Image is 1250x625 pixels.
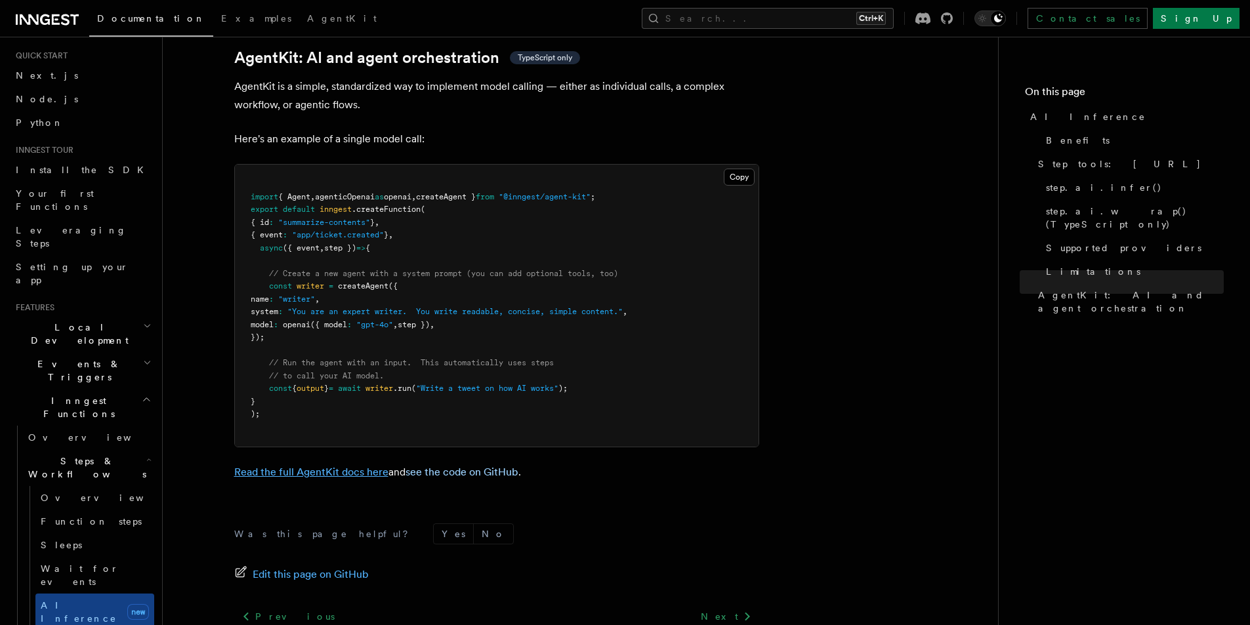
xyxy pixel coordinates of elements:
[234,527,417,540] p: Was this page helpful?
[234,565,369,584] a: Edit this page on GitHub
[299,4,385,35] a: AgentKit
[10,50,68,61] span: Quick start
[35,510,154,533] a: Function steps
[1046,134,1110,147] span: Benefits
[1038,157,1201,171] span: Step tools: [URL]
[338,384,361,393] span: await
[41,600,117,624] span: AI Inference
[1033,152,1224,176] a: Step tools: [URL]
[411,192,416,201] span: ,
[974,10,1006,26] button: Toggle dark mode
[10,352,154,389] button: Events & Triggers
[269,371,384,380] span: // to call your AI model.
[320,243,324,252] span: ,
[558,384,568,393] span: );
[35,486,154,510] a: Overview
[287,307,623,316] span: "You are an expert writer. You write readable, concise, simple content."
[518,52,572,63] span: TypeScript only
[315,294,320,304] span: ,
[416,192,476,201] span: createAgent }
[1041,236,1224,260] a: Supported providers
[474,524,513,544] button: No
[623,307,627,316] span: ,
[388,230,393,239] span: ,
[10,302,54,313] span: Features
[283,243,320,252] span: ({ event
[356,320,393,329] span: "gpt-4o"
[10,357,143,384] span: Events & Triggers
[724,169,755,186] button: Copy
[421,205,425,214] span: (
[10,64,154,87] a: Next.js
[89,4,213,37] a: Documentation
[16,117,64,128] span: Python
[370,218,375,227] span: }
[234,466,388,478] a: Read the full AgentKit docs here
[10,87,154,111] a: Node.js
[324,384,329,393] span: }
[398,320,430,329] span: step })
[251,409,260,418] span: );
[269,218,274,227] span: :
[274,320,278,329] span: :
[1025,105,1224,129] a: AI Inference
[307,13,377,24] span: AgentKit
[213,4,299,35] a: Examples
[1033,283,1224,320] a: AgentKit: AI and agent orchestration
[221,13,291,24] span: Examples
[416,384,558,393] span: "Write a tweet on how AI works"
[352,205,421,214] span: .createFunction
[269,269,618,278] span: // Create a new agent with a system prompt (you can add optional tools, too)
[1025,84,1224,105] h4: On this page
[97,13,205,24] span: Documentation
[499,192,591,201] span: "@inngest/agent-kit"
[430,320,434,329] span: ,
[1041,260,1224,283] a: Limitations
[393,320,398,329] span: ,
[1046,205,1224,231] span: step.ai.wrap() (TypeScript only)
[278,218,370,227] span: "summarize-contents"
[234,77,759,114] p: AgentKit is a simple, standardized way to implement model calling — either as individual calls, a...
[292,230,384,239] span: "app/ticket.created"
[28,432,163,443] span: Overview
[1030,110,1146,123] span: AI Inference
[16,262,129,285] span: Setting up your app
[251,294,269,304] span: name
[384,192,411,201] span: openai
[278,307,283,316] span: :
[297,384,324,393] span: output
[16,165,152,175] span: Install the SDK
[234,463,759,481] p: and .
[269,281,292,291] span: const
[41,516,142,527] span: Function steps
[35,557,154,594] a: Wait for events
[310,320,347,329] span: ({ model
[16,188,94,212] span: Your first Functions
[41,493,176,503] span: Overview
[35,533,154,557] a: Sleeps
[10,182,154,218] a: Your first Functions
[356,243,365,252] span: =>
[411,384,416,393] span: (
[251,230,283,239] span: { event
[1046,241,1201,254] span: Supported providers
[251,333,264,342] span: });
[269,358,554,367] span: // Run the agent with an input. This automatically uses steps
[234,49,580,67] a: AgentKit: AI and agent orchestrationTypeScript only
[1046,265,1140,278] span: Limitations
[23,454,146,481] span: Steps & Workflows
[320,205,352,214] span: inngest
[260,243,283,252] span: async
[251,205,278,214] span: export
[251,218,269,227] span: { id
[10,255,154,292] a: Setting up your app
[41,540,82,550] span: Sleeps
[10,111,154,134] a: Python
[388,281,398,291] span: ({
[269,294,274,304] span: :
[23,449,154,486] button: Steps & Workflows
[251,397,255,406] span: }
[329,384,333,393] span: =
[251,192,278,201] span: import
[591,192,595,201] span: ;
